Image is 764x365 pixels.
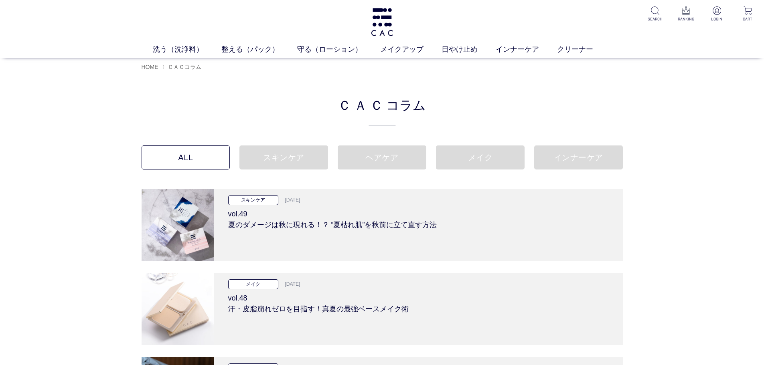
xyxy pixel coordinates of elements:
[228,195,278,205] p: スキンケア
[228,289,608,315] h3: vol.48 汗・皮脂崩れゼロを目指す！真夏の最強ベースメイク術
[221,44,297,55] a: 整える（パック）
[370,8,394,36] img: logo
[676,16,696,22] p: RANKING
[707,16,727,22] p: LOGIN
[436,145,525,169] a: メイク
[676,6,696,22] a: RANKING
[534,145,623,169] a: インナーケア
[142,273,214,345] img: 汗・皮脂崩れゼロを目指す！真夏の最強ベースメイク術
[496,44,557,55] a: インナーケア
[738,6,758,22] a: CART
[707,6,727,22] a: LOGIN
[738,16,758,22] p: CART
[162,63,203,71] li: 〉
[228,205,608,230] h3: vol.49 夏のダメージは秋に現れる！？ “夏枯れ肌”を秋前に立て直す方法
[142,189,623,261] a: 夏のダメージは秋に現れる！？ “夏枯れ肌”を秋前に立て直す方法 スキンケア [DATE] vol.49夏のダメージは秋に現れる！？ “夏枯れ肌”を秋前に立て直す方法
[380,44,442,55] a: メイクアップ
[142,273,623,345] a: 汗・皮脂崩れゼロを目指す！真夏の最強ベースメイク術 メイク [DATE] vol.48汗・皮脂崩れゼロを目指す！真夏の最強ベースメイク術
[386,95,426,114] span: コラム
[153,44,221,55] a: 洗う（洗浄料）
[142,145,230,169] a: ALL
[338,145,426,169] a: ヘアケア
[168,64,201,70] a: ＣＡＣコラム
[280,280,300,289] p: [DATE]
[228,279,278,289] p: メイク
[280,196,300,205] p: [DATE]
[442,44,496,55] a: 日やけ止め
[142,189,214,261] img: 夏のダメージは秋に現れる！？ “夏枯れ肌”を秋前に立て直す方法
[297,44,380,55] a: 守る（ローション）
[645,6,665,22] a: SEARCH
[557,44,611,55] a: クリーナー
[142,95,623,126] h2: ＣＡＣ
[239,145,328,169] a: スキンケア
[142,64,158,70] a: HOME
[645,16,665,22] p: SEARCH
